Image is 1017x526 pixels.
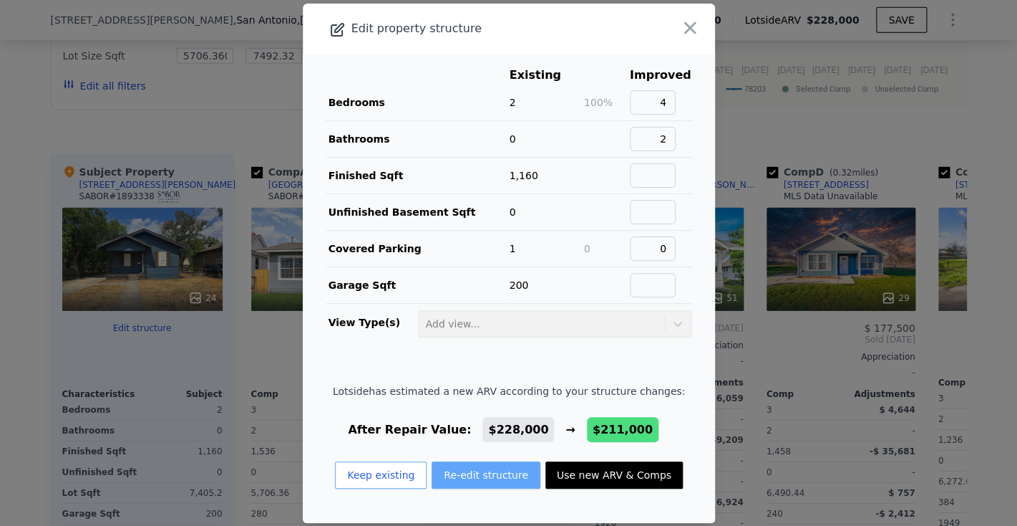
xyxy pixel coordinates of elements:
[510,170,538,181] span: 1,160
[593,423,653,436] span: $211,000
[326,193,509,230] td: Unfinished Basement Sqft
[303,19,633,39] div: Edit property structure
[432,462,540,489] button: Re-edit structure
[510,97,516,108] span: 2
[326,157,509,193] td: Finished Sqft
[335,462,427,489] button: Keep existing
[326,267,509,303] td: Garage Sqft
[326,120,509,157] td: Bathrooms
[509,66,583,85] th: Existing
[510,243,516,254] span: 1
[584,97,613,108] span: 100%
[333,421,685,439] div: After Repair Value: →
[510,133,516,145] span: 0
[333,384,685,398] span: Lotside has estimated a new ARV according to your structure changes:
[488,423,548,436] span: $228,000
[510,279,529,291] span: 200
[545,462,683,489] button: Use new ARV & Comps
[629,66,692,85] th: Improved
[326,230,509,267] td: Covered Parking
[326,304,417,338] td: View Type(s)
[583,230,629,267] td: 0
[510,206,516,218] span: 0
[326,85,509,121] td: Bedrooms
